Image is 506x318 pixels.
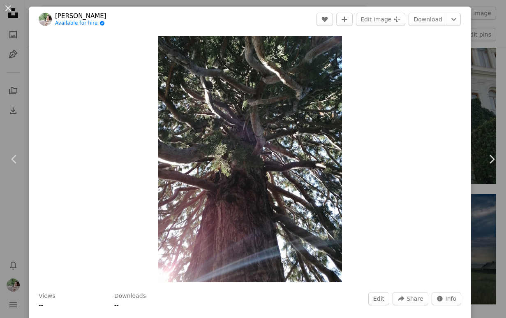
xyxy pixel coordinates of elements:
[114,302,119,309] span: --
[409,13,447,26] a: Download
[432,292,462,305] button: Stats about this image
[477,120,506,199] a: Next
[39,302,43,309] span: --
[158,36,342,282] img: photo-1759006491677-87449ec33a54
[336,13,353,26] button: Add to Collection
[317,13,333,26] button: Like
[114,292,146,300] h3: Downloads
[447,13,461,26] button: Choose download size
[393,292,428,305] button: Share this image
[39,300,43,310] button: --
[368,292,389,305] button: Edit
[39,292,55,300] h3: Views
[407,292,423,305] span: Share
[356,13,405,26] button: Edit image
[55,12,106,20] a: [PERSON_NAME]
[158,36,342,282] button: Zoom in on this image
[446,292,457,305] span: Info
[55,20,106,27] a: Available for hire
[39,13,52,26] img: Go to Roksana Hort's profile
[114,300,119,310] button: --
